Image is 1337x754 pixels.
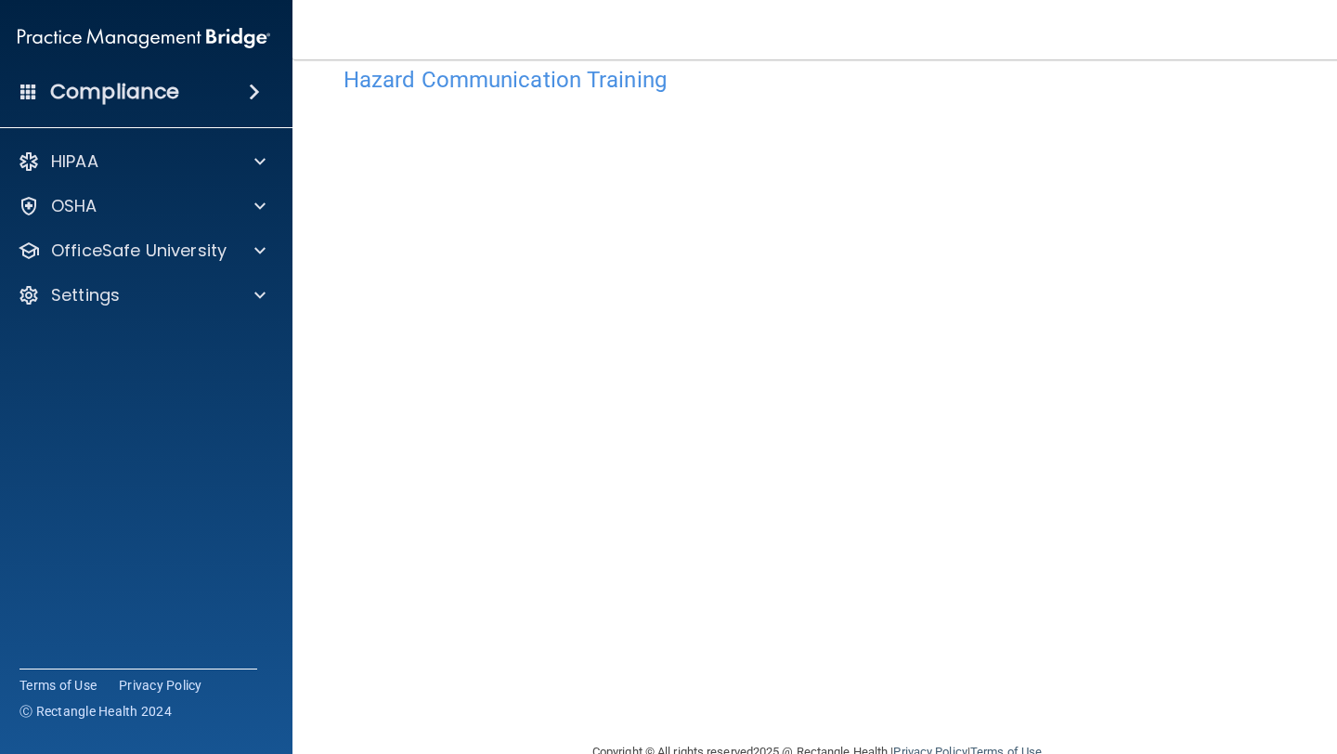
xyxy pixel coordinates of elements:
[344,102,1291,715] iframe: HCT
[18,195,266,217] a: OSHA
[51,284,120,306] p: Settings
[51,150,98,173] p: HIPAA
[18,19,270,57] img: PMB logo
[18,240,266,262] a: OfficeSafe University
[51,240,227,262] p: OfficeSafe University
[19,676,97,695] a: Terms of Use
[119,676,202,695] a: Privacy Policy
[18,150,266,173] a: HIPAA
[50,79,179,105] h4: Compliance
[19,702,172,721] span: Ⓒ Rectangle Health 2024
[344,68,1291,92] h4: Hazard Communication Training
[18,284,266,306] a: Settings
[51,195,97,217] p: OSHA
